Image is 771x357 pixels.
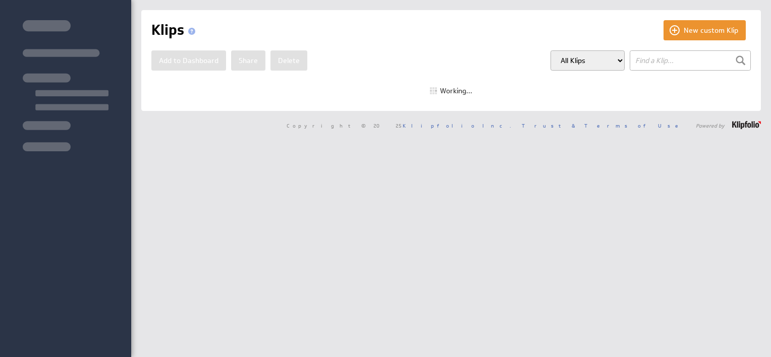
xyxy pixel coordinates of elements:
input: Find a Klip... [630,50,751,71]
h1: Klips [151,20,199,40]
img: logo-footer.png [732,121,761,129]
button: Add to Dashboard [151,50,226,71]
a: Klipfolio Inc. [403,122,511,129]
span: Powered by [696,123,725,128]
button: New custom Klip [664,20,746,40]
button: Delete [270,50,307,71]
img: skeleton-sidenav.svg [23,20,108,151]
div: Working... [430,87,472,94]
span: Copyright © 2025 [287,123,511,128]
button: Share [231,50,265,71]
a: Trust & Terms of Use [522,122,685,129]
